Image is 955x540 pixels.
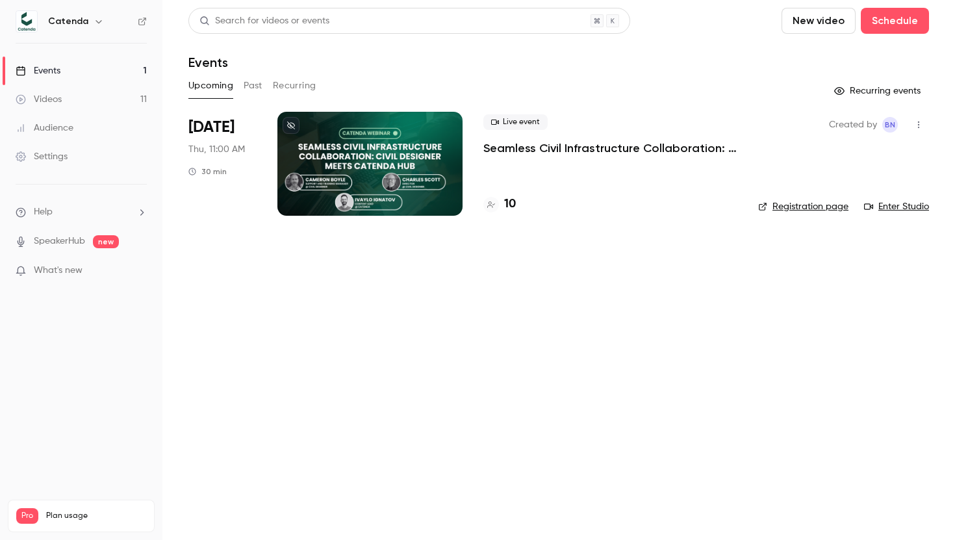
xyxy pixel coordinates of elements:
[16,122,73,135] div: Audience
[93,235,119,248] span: new
[244,75,262,96] button: Past
[131,265,147,277] iframe: Noticeable Trigger
[199,14,329,28] div: Search for videos or events
[828,81,929,101] button: Recurring events
[861,8,929,34] button: Schedule
[16,205,147,219] li: help-dropdown-opener
[16,508,38,524] span: Pro
[16,11,37,32] img: Catenda
[273,75,316,96] button: Recurring
[483,140,737,156] a: Seamless Civil Infrastructure Collaboration: Civil Designer Meets [PERSON_NAME]
[16,150,68,163] div: Settings
[885,117,895,133] span: BN
[46,511,146,521] span: Plan usage
[483,114,548,130] span: Live event
[782,8,856,34] button: New video
[829,117,877,133] span: Created by
[188,166,227,177] div: 30 min
[188,112,257,216] div: Oct 16 Thu, 11:00 AM (Europe/Amsterdam)
[882,117,898,133] span: Benedetta Nadotti
[16,93,62,106] div: Videos
[188,143,245,156] span: Thu, 11:00 AM
[34,205,53,219] span: Help
[188,75,233,96] button: Upcoming
[16,64,60,77] div: Events
[34,235,85,248] a: SpeakerHub
[864,200,929,213] a: Enter Studio
[483,196,516,213] a: 10
[758,200,848,213] a: Registration page
[188,117,235,138] span: [DATE]
[188,55,228,70] h1: Events
[34,264,83,277] span: What's new
[48,15,88,28] h6: Catenda
[504,196,516,213] h4: 10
